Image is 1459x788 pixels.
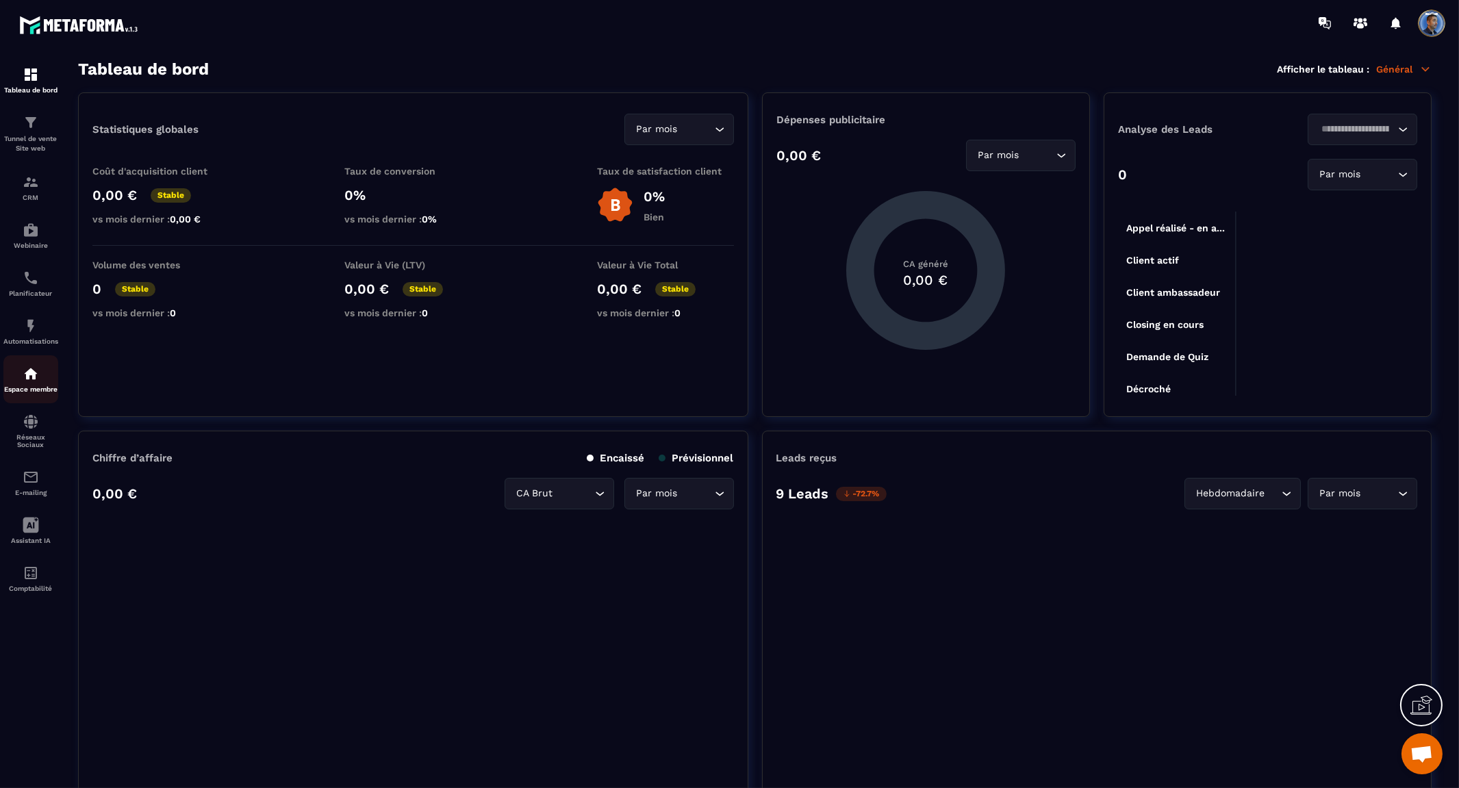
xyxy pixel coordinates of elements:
span: 0,00 € [170,214,201,225]
p: Automatisations [3,338,58,345]
span: Par mois [633,122,681,137]
span: Par mois [1317,486,1364,501]
p: E-mailing [3,489,58,496]
a: formationformationTunnel de vente Site web [3,104,58,164]
p: Valeur à Vie (LTV) [344,259,481,270]
img: b-badge-o.b3b20ee6.svg [597,187,633,223]
a: automationsautomationsWebinaire [3,212,58,259]
p: Stable [151,188,191,203]
p: Comptabilité [3,585,58,592]
p: 0% [344,187,481,203]
p: 0,00 € [92,485,137,502]
img: accountant [23,565,39,581]
img: formation [23,114,39,131]
input: Search for option [681,486,711,501]
div: Search for option [1308,478,1417,509]
p: vs mois dernier : [344,307,481,318]
div: Search for option [624,478,734,509]
div: Search for option [966,140,1076,171]
p: vs mois dernier : [92,214,229,225]
p: Général [1376,63,1432,75]
p: Stable [115,282,155,296]
p: Assistant IA [3,537,58,544]
p: 9 Leads [776,485,829,502]
p: Prévisionnel [659,452,734,464]
a: automationsautomationsAutomatisations [3,307,58,355]
a: formationformationTableau de bord [3,56,58,104]
p: Stable [403,282,443,296]
p: Réseaux Sociaux [3,433,58,448]
div: Search for option [1308,159,1417,190]
p: Coût d'acquisition client [92,166,229,177]
p: 0,00 € [776,147,821,164]
tspan: Demande de Quiz [1126,351,1208,362]
p: Volume des ventes [92,259,229,270]
p: Statistiques globales [92,123,199,136]
h3: Tableau de bord [78,60,209,79]
tspan: Décroché [1126,383,1171,394]
input: Search for option [556,486,592,501]
span: Par mois [975,148,1022,163]
p: Bien [644,212,665,223]
p: Leads reçus [776,452,837,464]
p: Chiffre d’affaire [92,452,173,464]
img: social-network [23,414,39,430]
span: 0 [674,307,681,318]
div: Ouvrir le chat [1401,733,1443,774]
div: Search for option [505,478,614,509]
img: logo [19,12,142,38]
span: Par mois [1317,167,1364,182]
input: Search for option [681,122,711,137]
p: Espace membre [3,385,58,393]
span: 0 [422,307,428,318]
tspan: Closing en cours [1126,319,1204,331]
a: automationsautomationsEspace membre [3,355,58,403]
a: social-networksocial-networkRéseaux Sociaux [3,403,58,459]
p: Planificateur [3,290,58,297]
input: Search for option [1364,167,1395,182]
p: vs mois dernier : [92,307,229,318]
p: Encaissé [587,452,645,464]
img: formation [23,66,39,83]
p: Tableau de bord [3,86,58,94]
img: automations [23,222,39,238]
p: 0,00 € [597,281,642,297]
p: Tunnel de vente Site web [3,134,58,153]
p: 0,00 € [92,187,137,203]
span: Par mois [633,486,681,501]
img: automations [23,318,39,334]
img: email [23,469,39,485]
img: scheduler [23,270,39,286]
p: 0 [1118,166,1127,183]
p: Taux de satisfaction client [597,166,734,177]
tspan: Client ambassadeur [1126,287,1220,298]
span: 0 [170,307,176,318]
p: Dépenses publicitaire [776,114,1076,126]
span: Hebdomadaire [1193,486,1268,501]
p: Stable [655,282,696,296]
p: CRM [3,194,58,201]
span: 0% [422,214,437,225]
input: Search for option [1268,486,1278,501]
a: accountantaccountantComptabilité [3,555,58,602]
p: vs mois dernier : [597,307,734,318]
p: vs mois dernier : [344,214,481,225]
p: Webinaire [3,242,58,249]
img: automations [23,366,39,382]
span: CA Brut [513,486,556,501]
div: Search for option [1308,114,1417,145]
p: 0,00 € [344,281,389,297]
p: 0 [92,281,101,297]
tspan: Client actif [1126,255,1179,266]
div: Search for option [1184,478,1301,509]
p: Valeur à Vie Total [597,259,734,270]
input: Search for option [1317,122,1395,137]
p: Taux de conversion [344,166,481,177]
p: -72.7% [836,487,887,501]
tspan: Appel réalisé - en a... [1126,223,1225,233]
img: formation [23,174,39,190]
p: Afficher le tableau : [1277,64,1369,75]
p: 0% [644,188,665,205]
a: emailemailE-mailing [3,459,58,507]
input: Search for option [1364,486,1395,501]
